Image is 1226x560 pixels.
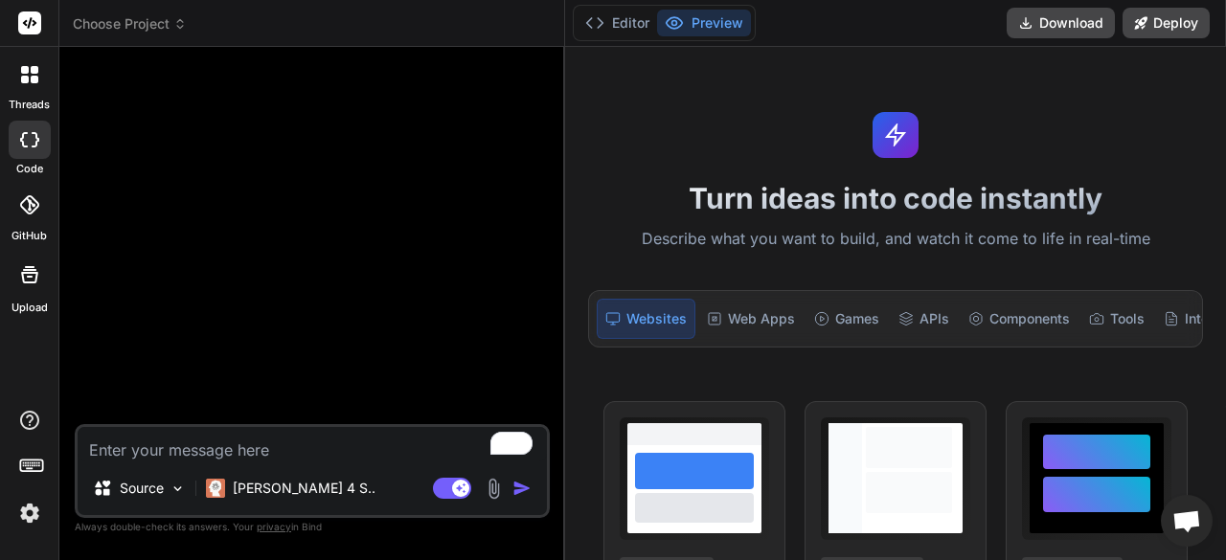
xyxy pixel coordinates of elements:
[657,10,751,36] button: Preview
[13,497,46,529] img: settings
[597,299,695,339] div: Websites
[257,521,291,532] span: privacy
[512,479,532,498] img: icon
[75,518,550,536] p: Always double-check its answers. Your in Bind
[170,481,186,497] img: Pick Models
[120,479,164,498] p: Source
[1123,8,1210,38] button: Deploy
[577,227,1215,252] p: Describe what you want to build, and watch it come to life in real-time
[11,228,47,244] label: GitHub
[891,299,957,339] div: APIs
[806,299,887,339] div: Games
[577,181,1215,215] h1: Turn ideas into code instantly
[73,14,187,34] span: Choose Project
[1161,495,1213,547] a: Open chat
[961,299,1078,339] div: Components
[1007,8,1115,38] button: Download
[206,479,225,498] img: Claude 4 Sonnet
[1081,299,1152,339] div: Tools
[483,478,505,500] img: attachment
[578,10,657,36] button: Editor
[233,479,375,498] p: [PERSON_NAME] 4 S..
[78,427,547,461] textarea: To enrich screen reader interactions, please activate Accessibility in Grammarly extension settings
[699,299,803,339] div: Web Apps
[11,300,48,316] label: Upload
[16,161,43,177] label: code
[9,97,50,113] label: threads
